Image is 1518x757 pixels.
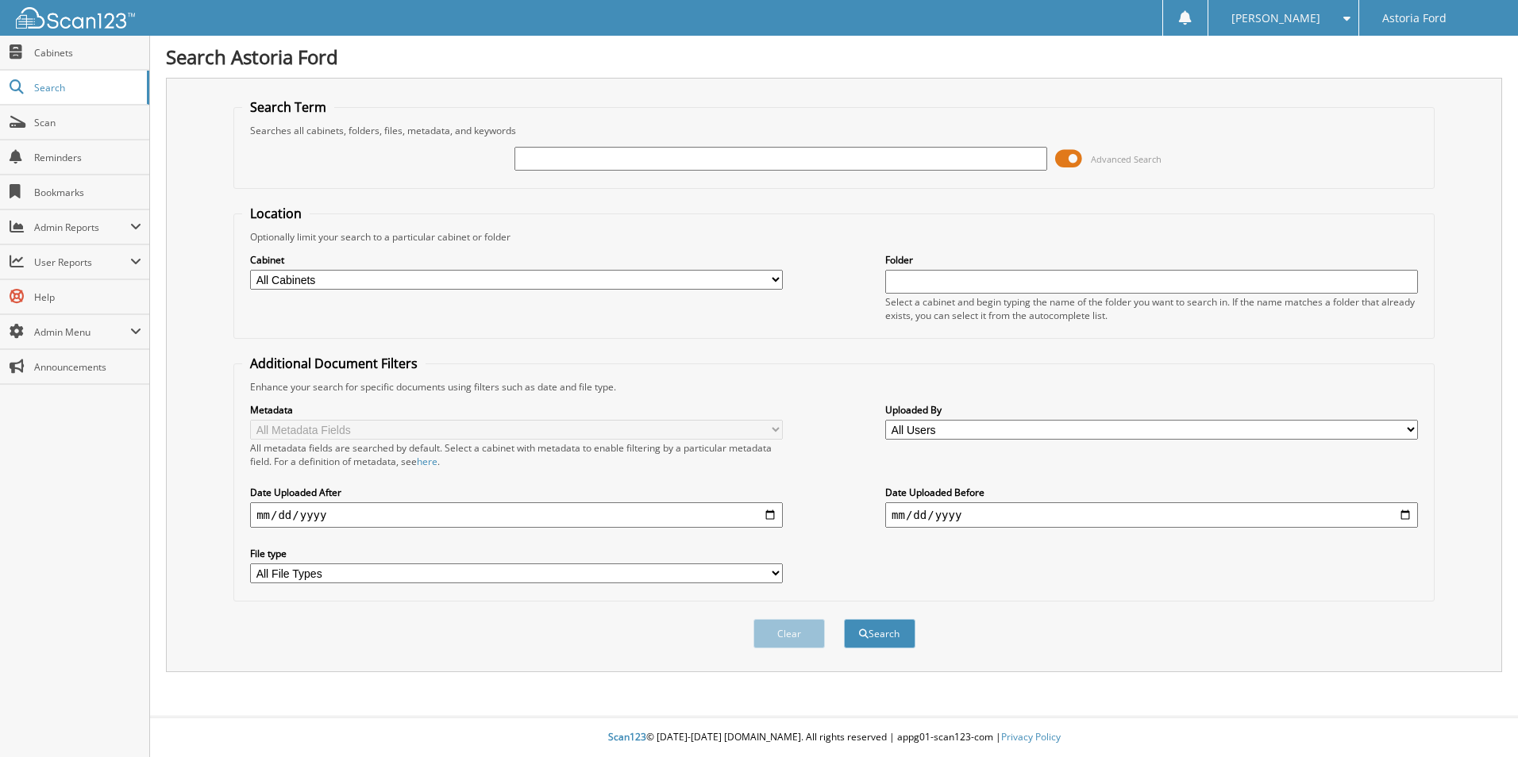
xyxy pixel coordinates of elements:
[885,486,1418,499] label: Date Uploaded Before
[844,619,915,648] button: Search
[753,619,825,648] button: Clear
[250,486,783,499] label: Date Uploaded After
[885,253,1418,267] label: Folder
[242,355,426,372] legend: Additional Document Filters
[885,403,1418,417] label: Uploaded By
[242,124,1426,137] div: Searches all cabinets, folders, files, metadata, and keywords
[885,502,1418,528] input: end
[166,44,1502,70] h1: Search Astoria Ford
[250,403,783,417] label: Metadata
[34,151,141,164] span: Reminders
[417,455,437,468] a: here
[1439,681,1518,757] iframe: Chat Widget
[1382,13,1447,23] span: Astoria Ford
[34,360,141,374] span: Announcements
[34,46,141,60] span: Cabinets
[1001,730,1061,744] a: Privacy Policy
[250,547,783,560] label: File type
[242,230,1426,244] div: Optionally limit your search to a particular cabinet or folder
[250,441,783,468] div: All metadata fields are searched by default. Select a cabinet with metadata to enable filtering b...
[150,718,1518,757] div: © [DATE]-[DATE] [DOMAIN_NAME]. All rights reserved | appg01-scan123-com |
[34,186,141,199] span: Bookmarks
[34,221,130,234] span: Admin Reports
[1231,13,1320,23] span: [PERSON_NAME]
[34,116,141,129] span: Scan
[608,730,646,744] span: Scan123
[34,325,130,339] span: Admin Menu
[16,7,135,29] img: scan123-logo-white.svg
[250,502,783,528] input: start
[242,98,334,116] legend: Search Term
[250,253,783,267] label: Cabinet
[1091,153,1162,165] span: Advanced Search
[34,256,130,269] span: User Reports
[242,205,310,222] legend: Location
[885,295,1418,322] div: Select a cabinet and begin typing the name of the folder you want to search in. If the name match...
[242,380,1426,394] div: Enhance your search for specific documents using filters such as date and file type.
[34,81,139,94] span: Search
[34,290,141,304] span: Help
